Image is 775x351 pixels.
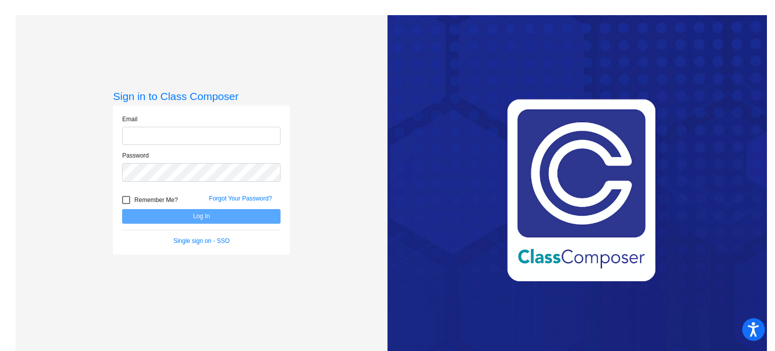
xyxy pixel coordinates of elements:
[209,195,272,202] a: Forgot Your Password?
[134,194,178,206] span: Remember Me?
[122,115,137,124] label: Email
[113,90,290,103] h3: Sign in to Class Composer
[122,209,281,224] button: Log In
[122,151,149,160] label: Password
[174,237,230,244] a: Single sign on - SSO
